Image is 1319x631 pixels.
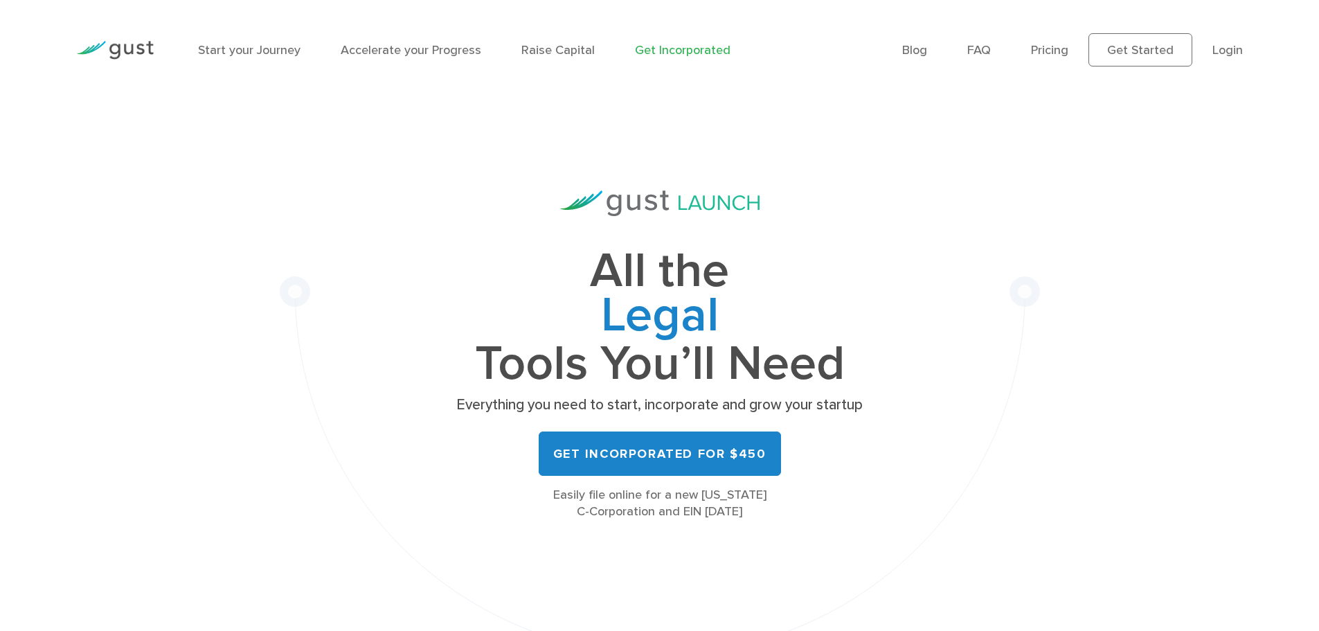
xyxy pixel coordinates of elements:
[967,43,991,57] a: FAQ
[1031,43,1068,57] a: Pricing
[452,294,868,342] span: Legal
[1212,43,1243,57] a: Login
[902,43,927,57] a: Blog
[1088,33,1192,66] a: Get Started
[452,249,868,386] h1: All the Tools You’ll Need
[539,432,781,476] a: Get Incorporated for $450
[341,43,481,57] a: Accelerate your Progress
[521,43,595,57] a: Raise Capital
[635,43,730,57] a: Get Incorporated
[452,487,868,520] div: Easily file online for a new [US_STATE] C-Corporation and EIN [DATE]
[198,43,300,57] a: Start your Journey
[76,41,154,60] img: Gust Logo
[560,190,760,216] img: Gust Launch Logo
[452,396,868,415] p: Everything you need to start, incorporate and grow your startup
